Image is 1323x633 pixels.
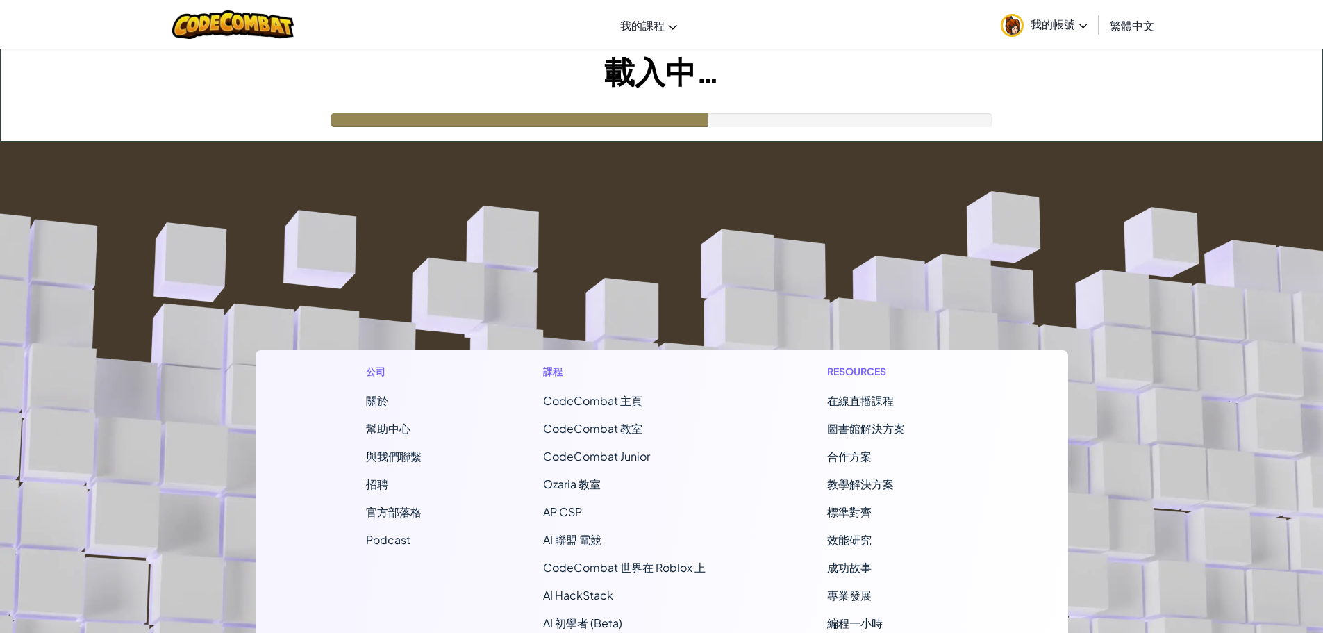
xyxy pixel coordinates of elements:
[827,504,872,519] a: 標準對齊
[543,616,622,630] a: AI 初學者 (Beta)
[827,616,883,630] a: 編程一小時
[827,421,905,436] a: 圖書館解決方案
[827,449,872,463] a: 合作方案
[543,588,613,602] a: AI HackStack
[543,393,642,408] span: CodeCombat 主頁
[827,364,957,379] h1: Resources
[366,449,422,463] span: 與我們聯繫
[1001,14,1024,37] img: avatar
[543,560,706,575] a: CodeCombat 世界在 Roblox 上
[366,477,388,491] a: 招聘
[172,10,294,39] img: CodeCombat logo
[366,421,410,436] a: 幫助中心
[366,532,410,547] a: Podcast
[827,477,894,491] a: 教學解決方案
[543,532,601,547] a: AI 聯盟 電競
[827,393,894,408] a: 在線直播課程
[827,588,872,602] a: 專業發展
[366,504,422,519] a: 官方部落格
[543,421,642,436] a: CodeCombat 教室
[1103,6,1161,44] a: 繁體中文
[543,477,601,491] a: Ozaria 教室
[827,560,872,575] a: 成功故事
[620,18,665,33] span: 我的課程
[827,532,872,547] a: 效能研究
[613,6,684,44] a: 我的課程
[543,364,706,379] h1: 課程
[1110,18,1154,33] span: 繁體中文
[366,393,388,408] a: 關於
[543,449,650,463] a: CodeCombat Junior
[543,504,582,519] a: AP CSP
[1031,17,1088,31] span: 我的帳號
[994,3,1095,47] a: 我的帳號
[366,364,422,379] h1: 公司
[1,49,1322,92] h1: 載入中…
